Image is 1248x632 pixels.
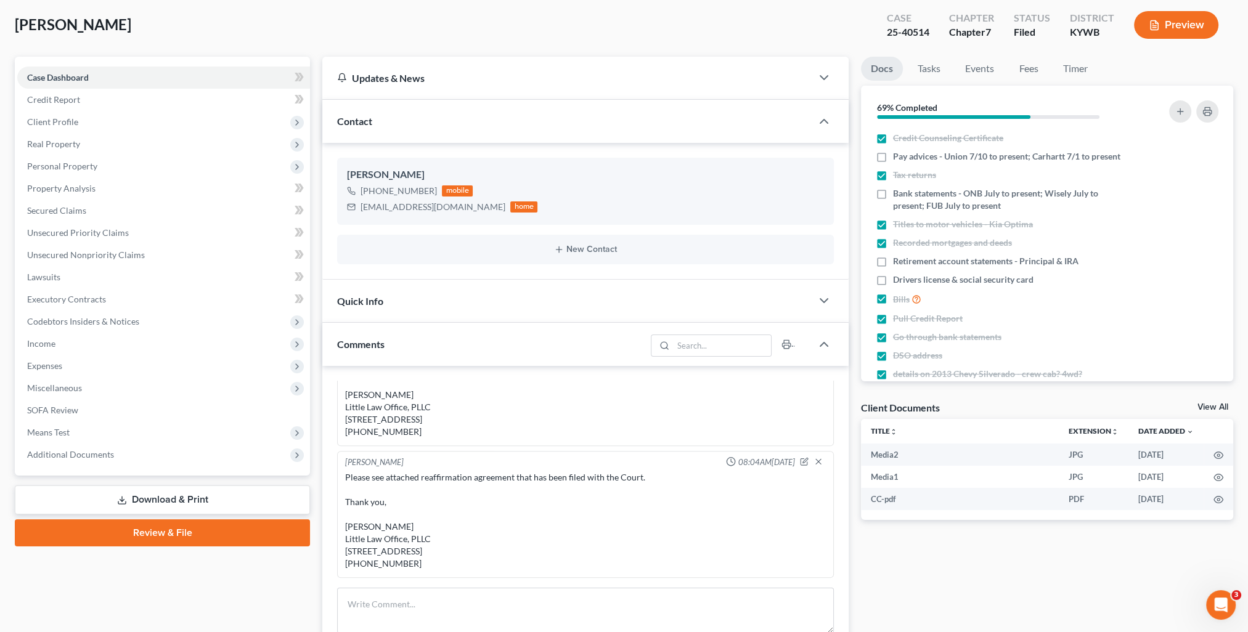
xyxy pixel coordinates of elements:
[1128,488,1204,510] td: [DATE]
[1134,11,1218,39] button: Preview
[15,485,310,514] a: Download & Print
[17,67,310,89] a: Case Dashboard
[27,338,55,349] span: Income
[893,218,1033,230] span: Titles to motor vehicles - Kia Optima
[17,222,310,244] a: Unsecured Priority Claims
[27,272,60,282] span: Lawsuits
[1206,590,1236,620] iframe: Intercom live chat
[27,405,78,415] span: SOFA Review
[27,116,78,127] span: Client Profile
[985,26,991,38] span: 7
[347,168,824,182] div: [PERSON_NAME]
[510,201,537,213] div: home
[1111,428,1119,436] i: unfold_more
[1186,428,1194,436] i: expand_more
[361,201,505,213] div: [EMAIL_ADDRESS][DOMAIN_NAME]
[955,57,1004,81] a: Events
[17,200,310,222] a: Secured Claims
[27,449,114,460] span: Additional Documents
[15,15,131,33] span: [PERSON_NAME]
[345,471,826,570] div: Please see attached reaffirmation agreement that has been filed with the Court. Thank you, [PERSO...
[1009,57,1048,81] a: Fees
[17,288,310,310] a: Executory Contracts
[27,360,62,371] span: Expenses
[893,349,942,362] span: DSO address
[17,266,310,288] a: Lawsuits
[877,102,937,113] strong: 69% Completed
[908,57,950,81] a: Tasks
[887,11,929,25] div: Case
[27,183,96,193] span: Property Analysis
[893,255,1079,267] span: Retirement account statements - Principal & IRA
[893,273,1034,286] span: Drivers license & social security card
[1138,426,1194,436] a: Date Added expand_more
[893,331,1001,343] span: Go through bank statements
[27,161,97,171] span: Personal Property
[1128,466,1204,488] td: [DATE]
[1059,488,1128,510] td: PDF
[887,25,929,39] div: 25-40514
[738,456,795,468] span: 08:04AM[DATE]
[1014,11,1050,25] div: Status
[1070,25,1114,39] div: KYWB
[337,338,385,350] span: Comments
[347,245,824,254] button: New Contact
[27,249,145,260] span: Unsecured Nonpriority Claims
[337,71,797,84] div: Updates & News
[871,426,897,436] a: Titleunfold_more
[673,335,771,356] input: Search...
[893,169,936,181] span: Tax returns
[17,399,310,421] a: SOFA Review
[949,11,994,25] div: Chapter
[27,227,129,238] span: Unsecured Priority Claims
[861,466,1059,488] td: Media1
[890,428,897,436] i: unfold_more
[27,294,106,304] span: Executory Contracts
[861,401,940,414] div: Client Documents
[1014,25,1050,39] div: Filed
[893,237,1012,249] span: Recorded mortgages and deeds
[893,187,1130,212] span: Bank statements - ONB July to present; Wisely July to present; FUB July to present
[893,150,1120,163] span: Pay advices - Union 7/10 to present; Carhartt 7/1 to present
[1070,11,1114,25] div: District
[15,519,310,546] a: Review & File
[861,444,1059,466] td: Media2
[893,293,910,306] span: Bills
[1059,444,1128,466] td: JPG
[27,94,80,105] span: Credit Report
[1197,403,1228,411] a: View All
[361,185,437,197] div: [PHONE_NUMBER]
[27,427,70,437] span: Means Test
[27,316,139,326] span: Codebtors Insiders & Notices
[1128,444,1204,466] td: [DATE]
[861,488,1059,510] td: CC-pdf
[27,72,89,83] span: Case Dashboard
[27,139,80,149] span: Real Property
[17,89,310,111] a: Credit Report
[949,25,994,39] div: Chapter
[893,132,1003,144] span: Credit Counseling Certificate
[1059,466,1128,488] td: JPG
[861,57,903,81] a: Docs
[893,312,963,325] span: Pull Credit Report
[27,383,82,393] span: Miscellaneous
[17,177,310,200] a: Property Analysis
[17,244,310,266] a: Unsecured Nonpriority Claims
[27,205,86,216] span: Secured Claims
[1231,590,1241,600] span: 3
[1053,57,1098,81] a: Timer
[345,456,404,469] div: [PERSON_NAME]
[337,295,383,307] span: Quick Info
[893,368,1082,380] span: details on 2013 Chevy Silverado - crew cab? 4wd?
[442,185,473,196] div: mobile
[1069,426,1119,436] a: Extensionunfold_more
[337,115,372,127] span: Contact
